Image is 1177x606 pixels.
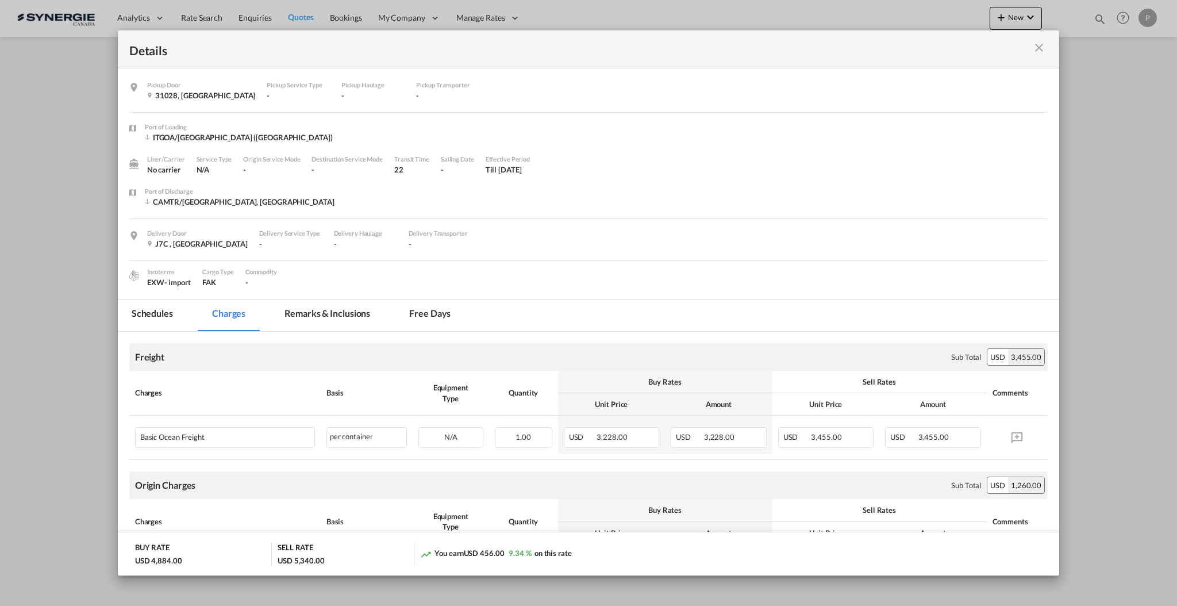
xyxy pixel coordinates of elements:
[147,239,248,249] div: J7C , Canada
[334,239,397,249] div: -
[772,393,879,416] th: Unit Price
[464,549,505,558] span: USD 456.00
[164,277,191,287] div: - import
[778,377,981,387] div: Sell Rates
[1032,41,1046,55] md-icon: icon-close m-3 fg-AAA8AD cursor
[341,90,405,101] div: -
[135,555,182,566] div: USD 4,884.00
[135,542,170,555] div: BUY RATE
[516,432,531,442] span: 1.00
[135,479,196,492] div: Origin Charges
[243,154,300,164] div: Origin Service Mode
[394,154,429,164] div: Transit Time
[267,80,330,90] div: Pickup Service Type
[197,165,210,174] span: N/A
[278,555,325,566] div: USD 5,340.00
[778,505,981,515] div: Sell Rates
[271,300,384,331] md-tab-item: Remarks & Inclusions
[486,164,522,175] div: Till 9 Nov 2025
[245,267,277,277] div: Commodity
[311,164,383,175] div: -
[564,377,767,387] div: Buy Rates
[259,228,322,239] div: Delivery Service Type
[704,432,734,442] span: 3,228.00
[145,186,334,197] div: Port of Discharge
[987,371,1048,416] th: Comments
[569,432,595,442] span: USD
[676,432,702,442] span: USD
[259,239,322,249] div: -
[278,542,313,555] div: SELL RATE
[267,90,330,101] div: -
[202,267,234,277] div: Cargo Type
[558,522,665,544] th: Unit Price
[326,516,407,527] div: Basis
[341,80,405,90] div: Pickup Haulage
[987,477,1008,493] div: USD
[145,197,334,207] div: CAMTR/Montreal, QC
[135,516,315,527] div: Charges
[140,428,267,442] div: Basic Ocean Freight
[394,164,429,175] div: 22
[135,388,315,398] div: Charges
[597,432,627,442] span: 3,228.00
[334,228,397,239] div: Delivery Haulage
[416,80,479,90] div: Pickup Transporter
[772,522,879,544] th: Unit Price
[416,90,479,101] div: -
[918,432,949,442] span: 3,455.00
[245,278,248,287] span: -
[128,269,140,282] img: cargo.png
[665,522,772,544] th: Amount
[409,239,472,249] div: -
[147,164,185,175] div: No carrier
[558,393,665,416] th: Unit Price
[420,549,432,560] md-icon: icon-trending-up
[951,352,981,362] div: Sub Total
[486,154,530,164] div: Effective Period
[147,277,191,287] div: EXW
[409,228,472,239] div: Delivery Transporter
[495,516,552,527] div: Quantity
[147,80,256,90] div: Pickup Door
[118,30,1059,576] md-dialog: Pickup Door ...
[665,393,772,416] th: Amount
[1008,477,1044,493] div: 1,260.00
[311,154,383,164] div: Destination Service Mode
[811,432,841,442] span: 3,455.00
[418,382,483,403] div: Equipment Type
[243,164,300,175] div: -
[118,300,476,331] md-pagination-wrapper: Use the left and right arrow keys to navigate between tabs
[135,351,164,363] div: Freight
[441,154,474,164] div: Sailing Date
[509,549,531,558] span: 9.34 %
[441,164,474,175] div: -
[118,300,187,331] md-tab-item: Schedules
[879,522,986,544] th: Amount
[444,432,457,442] span: N/A
[147,154,185,164] div: Liner/Carrier
[147,228,248,239] div: Delivery Door
[145,122,333,132] div: Port of Loading
[418,511,483,532] div: Equipment Type
[198,300,259,331] md-tab-item: Charges
[564,505,767,515] div: Buy Rates
[951,480,981,490] div: Sub Total
[147,267,191,277] div: Incoterms
[129,42,956,56] div: Details
[890,432,917,442] span: USD
[326,388,407,398] div: Basis
[1008,349,1044,365] div: 3,455.00
[987,349,1008,365] div: USD
[879,393,986,416] th: Amount
[145,132,333,143] div: ITGOA/Genova (Genoa)
[495,388,552,398] div: Quantity
[197,154,232,164] div: Service Type
[420,548,571,560] div: You earn on this rate
[395,300,464,331] md-tab-item: Free days
[202,277,234,287] div: FAK
[147,90,256,101] div: 31028 , Italy
[783,432,810,442] span: USD
[987,499,1048,544] th: Comments
[326,427,407,448] div: per container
